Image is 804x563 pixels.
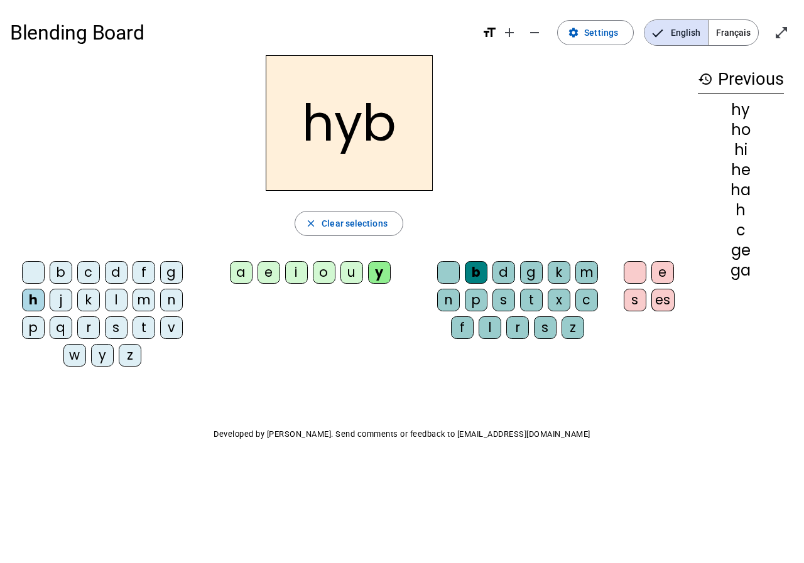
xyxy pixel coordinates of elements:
div: e [651,261,674,284]
div: k [77,289,100,311]
div: g [520,261,543,284]
div: ha [698,183,784,198]
h3: Previous [698,65,784,94]
div: f [451,316,474,339]
div: p [465,289,487,311]
h1: Blending Board [10,13,472,53]
div: c [77,261,100,284]
div: p [22,316,45,339]
mat-icon: history [698,72,713,87]
mat-button-toggle-group: Language selection [644,19,759,46]
button: Settings [557,20,634,45]
div: k [548,261,570,284]
mat-icon: format_size [482,25,497,40]
h2: hyb [266,55,433,191]
div: c [575,289,598,311]
div: s [492,289,515,311]
button: Clear selections [295,211,403,236]
div: z [562,316,584,339]
span: Settings [584,25,618,40]
div: ho [698,122,784,137]
div: a [230,261,253,284]
div: z [119,344,141,367]
div: b [50,261,72,284]
span: Clear selections [322,216,388,231]
div: e [258,261,280,284]
div: o [313,261,335,284]
button: Decrease font size [522,20,547,45]
div: l [105,289,128,311]
div: v [160,316,183,339]
mat-icon: remove [527,25,542,40]
p: Developed by [PERSON_NAME]. Send comments or feedback to [EMAIL_ADDRESS][DOMAIN_NAME] [10,427,794,442]
span: Français [709,20,758,45]
span: English [644,20,708,45]
div: u [340,261,363,284]
div: y [368,261,391,284]
div: m [575,261,598,284]
div: j [50,289,72,311]
div: s [105,316,128,339]
div: he [698,163,784,178]
button: Enter full screen [769,20,794,45]
div: q [50,316,72,339]
div: n [437,289,460,311]
div: b [465,261,487,284]
div: d [492,261,515,284]
div: d [105,261,128,284]
div: hy [698,102,784,117]
div: y [91,344,114,367]
div: l [479,316,501,339]
div: es [651,289,675,311]
div: n [160,289,183,311]
div: hi [698,142,784,158]
div: s [534,316,557,339]
div: w [63,344,86,367]
div: r [506,316,529,339]
div: c [698,223,784,238]
mat-icon: settings [568,27,579,38]
div: i [285,261,308,284]
div: t [520,289,543,311]
div: g [160,261,183,284]
div: h [698,203,784,218]
div: r [77,316,100,339]
mat-icon: open_in_full [774,25,789,40]
div: h [22,289,45,311]
button: Increase font size [497,20,522,45]
div: s [624,289,646,311]
div: x [548,289,570,311]
div: ge [698,243,784,258]
mat-icon: close [305,218,317,229]
mat-icon: add [502,25,517,40]
div: m [133,289,155,311]
div: ga [698,263,784,278]
div: f [133,261,155,284]
div: t [133,316,155,339]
